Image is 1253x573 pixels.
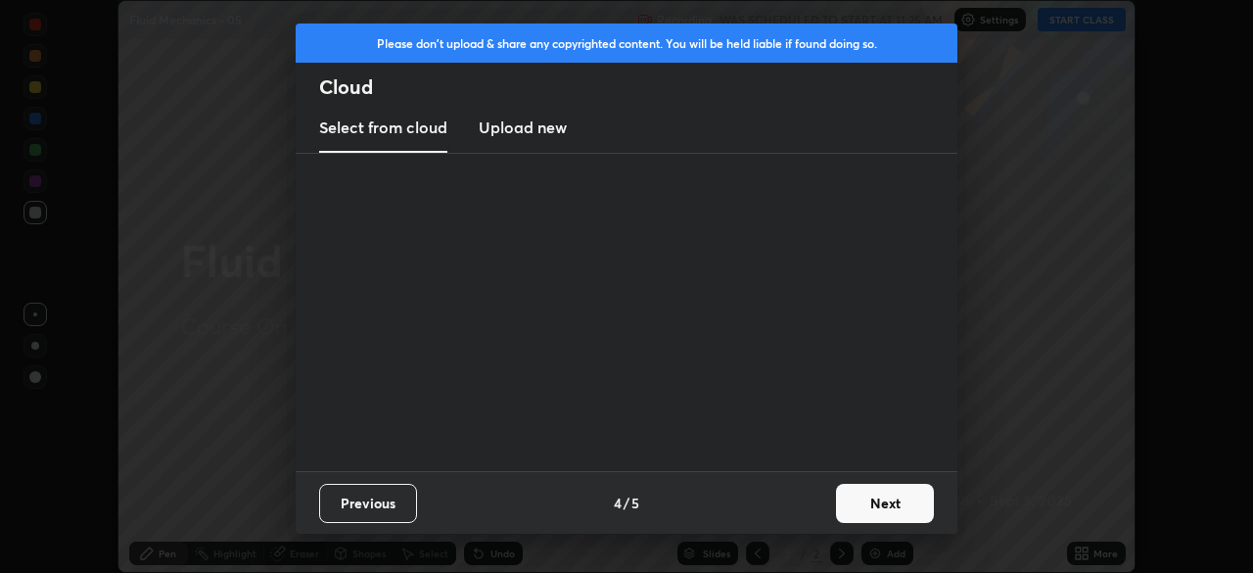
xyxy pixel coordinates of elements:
div: Please don't upload & share any copyrighted content. You will be held liable if found doing so. [296,24,957,63]
h4: / [624,493,629,513]
h3: Upload new [479,116,567,139]
h3: Select from cloud [319,116,447,139]
h4: 5 [631,493,639,513]
button: Previous [319,484,417,523]
h4: 4 [614,493,622,513]
button: Next [836,484,934,523]
h2: Cloud [319,74,957,100]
